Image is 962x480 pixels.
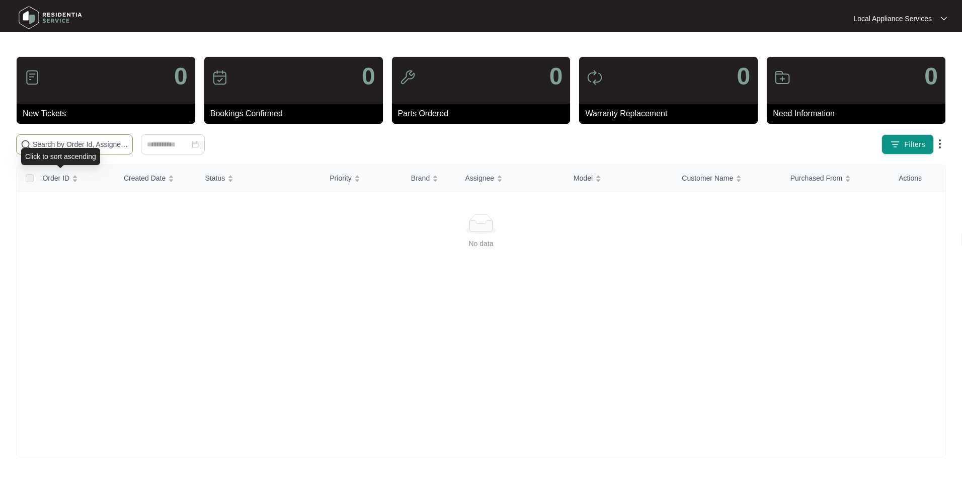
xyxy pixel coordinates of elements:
th: Brand [403,165,457,192]
th: Assignee [457,165,566,192]
img: residentia service logo [15,3,86,33]
span: Brand [411,173,430,184]
img: search-icon [21,139,31,149]
p: 0 [174,64,188,89]
th: Actions [891,165,945,192]
th: Model [566,165,674,192]
img: icon [399,69,416,86]
span: Filters [904,139,925,150]
img: dropdown arrow [934,138,946,150]
th: Order ID [34,165,116,192]
th: Status [197,165,322,192]
span: Assignee [465,173,495,184]
p: New Tickets [23,108,195,120]
p: Warranty Replacement [585,108,758,120]
img: icon [212,69,228,86]
div: Click to sort ascending [21,148,100,165]
button: filter iconFilters [881,134,934,154]
span: Customer Name [682,173,733,184]
p: Need Information [773,108,945,120]
p: 0 [924,64,938,89]
th: Customer Name [674,165,782,192]
img: dropdown arrow [941,16,947,21]
p: Parts Ordered [398,108,571,120]
span: Purchased From [790,173,842,184]
th: Created Date [116,165,197,192]
input: Search by Order Id, Assignee Name, Customer Name, Brand and Model [33,139,128,150]
img: icon [24,69,40,86]
span: Order ID [42,173,69,184]
img: icon [587,69,603,86]
img: filter icon [890,139,900,149]
p: 0 [362,64,375,89]
p: 0 [549,64,563,89]
span: Status [205,173,225,184]
p: Bookings Confirmed [210,108,383,120]
div: No data [29,238,933,249]
p: 0 [737,64,750,89]
p: Local Appliance Services [853,14,932,24]
th: Purchased From [782,165,891,192]
span: Model [574,173,593,184]
img: icon [774,69,790,86]
span: Created Date [124,173,166,184]
span: Priority [330,173,352,184]
th: Priority [322,165,403,192]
